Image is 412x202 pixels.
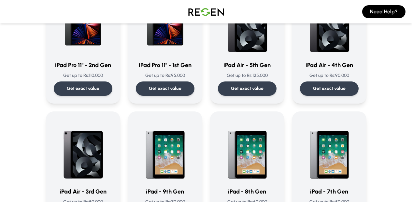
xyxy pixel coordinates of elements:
[149,85,181,92] p: Get exact value
[136,61,194,70] h3: iPad Pro 11" - 1st Gen
[218,187,277,196] h3: iPad - 8th Gen
[218,61,277,70] h3: iPad Air - 5th Gen
[54,119,112,182] img: iPad Air - 3rd Generation (2019)
[300,72,359,79] p: Get up to Rs: 90,000
[54,187,112,196] h3: iPad Air - 3rd Gen
[300,187,359,196] h3: iPad - 7th Gen
[54,61,112,70] h3: iPad Pro 11" - 2nd Gen
[362,5,405,18] button: Need Help?
[231,85,263,92] p: Get exact value
[218,72,277,79] p: Get up to Rs: 125,000
[183,3,229,21] img: Logo
[136,187,194,196] h3: iPad - 9th Gen
[300,119,359,182] img: iPad - 7th Generation (2019)
[218,119,277,182] img: iPad - 8th Generation (2020)
[54,72,112,79] p: Get up to Rs: 110,000
[67,85,99,92] p: Get exact value
[313,85,346,92] p: Get exact value
[136,119,194,182] img: iPad - 9th Generation (2021)
[136,72,194,79] p: Get up to Rs: 95,000
[300,61,359,70] h3: iPad Air - 4th Gen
